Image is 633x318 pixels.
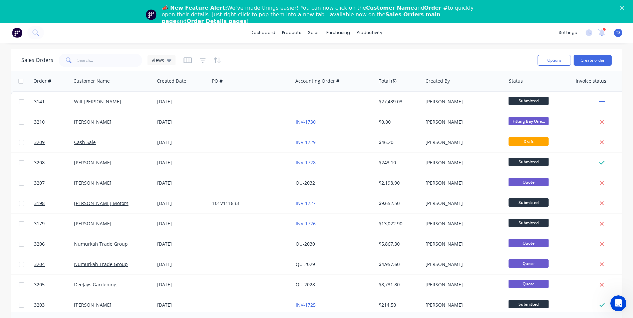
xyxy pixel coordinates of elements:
img: Factory [12,28,22,38]
div: [PERSON_NAME] [425,261,500,268]
div: Accounting Order # [295,78,339,84]
div: Close [620,6,627,10]
a: [PERSON_NAME] [74,220,111,227]
b: Sales Orders main page [162,11,440,24]
div: [DATE] [157,241,207,247]
a: [PERSON_NAME] [74,180,111,186]
span: 3203 [34,302,45,308]
a: 3209 [34,132,74,152]
button: Create order [574,55,612,66]
div: $2,198.90 [379,180,418,186]
a: Numurkah Trade Group [74,241,128,247]
div: [PERSON_NAME] [425,119,500,125]
div: 101V111833 [212,200,286,207]
a: 3141 [34,92,74,112]
div: $214.50 [379,302,418,308]
a: QU-2030 [296,241,315,247]
a: Numurkah Trade Group [74,261,128,267]
div: [DATE] [157,180,207,186]
div: [PERSON_NAME] [425,180,500,186]
a: INV-1728 [296,159,316,166]
div: [DATE] [157,159,207,166]
div: $5,867.30 [379,241,418,247]
a: QU-2029 [296,261,315,267]
a: INV-1729 [296,139,316,145]
a: INV-1725 [296,302,316,308]
div: sales [305,28,323,38]
div: settings [555,28,580,38]
a: [PERSON_NAME] [74,119,111,125]
div: [DATE] [157,119,207,125]
span: Submitted [509,300,549,308]
div: [PERSON_NAME] [425,200,500,207]
span: TS [616,30,621,36]
span: Fitting Bay One... [509,117,549,125]
div: Created By [425,78,450,84]
a: INV-1726 [296,220,316,227]
div: [DATE] [157,98,207,105]
span: 3210 [34,119,45,125]
span: Quote [509,239,549,247]
span: 3207 [34,180,45,186]
a: QU-2028 [296,281,315,288]
h1: Sales Orders [21,57,53,63]
span: Quote [509,280,549,288]
b: Order # [424,5,448,11]
a: 3203 [34,295,74,315]
a: Cash Sale [74,139,96,145]
div: $8,731.80 [379,281,418,288]
button: Options [538,55,571,66]
div: purchasing [323,28,353,38]
input: Search... [77,54,142,67]
div: [DATE] [157,302,207,308]
span: Quote [509,259,549,268]
div: PO # [212,78,223,84]
a: Will [PERSON_NAME] [74,98,121,105]
a: INV-1727 [296,200,316,206]
a: 3198 [34,193,74,213]
span: 3209 [34,139,45,146]
div: Customer Name [73,78,110,84]
div: [DATE] [157,281,207,288]
div: products [279,28,305,38]
b: Customer Name [366,5,414,11]
span: 3204 [34,261,45,268]
div: [PERSON_NAME] [425,241,500,247]
span: 3206 [34,241,45,247]
div: $0.00 [379,119,418,125]
b: 📣 New Feature Alert: [162,5,227,11]
div: Created Date [157,78,186,84]
div: Order # [33,78,51,84]
span: Views [151,57,164,64]
a: DeeJays Gardening [74,281,116,288]
a: QU-2032 [296,180,315,186]
div: We’ve made things easier! You can now click on the and to quickly open their details. Just right-... [162,5,477,25]
a: 3206 [34,234,74,254]
img: Profile image for Team [146,9,156,20]
span: 3208 [34,159,45,166]
a: INV-1730 [296,119,316,125]
div: [DATE] [157,220,207,227]
div: $9,652.50 [379,200,418,207]
div: Invoice status [576,78,606,84]
div: productivity [353,28,386,38]
span: Submitted [509,198,549,207]
div: [PERSON_NAME] [425,98,500,105]
a: 3208 [34,153,74,173]
a: dashboard [247,28,279,38]
div: [DATE] [157,200,207,207]
span: Submitted [509,219,549,227]
a: [PERSON_NAME] [74,159,111,166]
div: $4,957.60 [379,261,418,268]
iframe: Intercom live chat [610,295,626,311]
a: 3179 [34,214,74,234]
span: 3205 [34,281,45,288]
span: 3141 [34,98,45,105]
div: Total ($) [379,78,396,84]
div: $46.20 [379,139,418,146]
span: Quote [509,178,549,186]
div: [PERSON_NAME] [425,159,500,166]
div: $13,022.90 [379,220,418,227]
div: [PERSON_NAME] [425,302,500,308]
div: [PERSON_NAME] [425,220,500,227]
